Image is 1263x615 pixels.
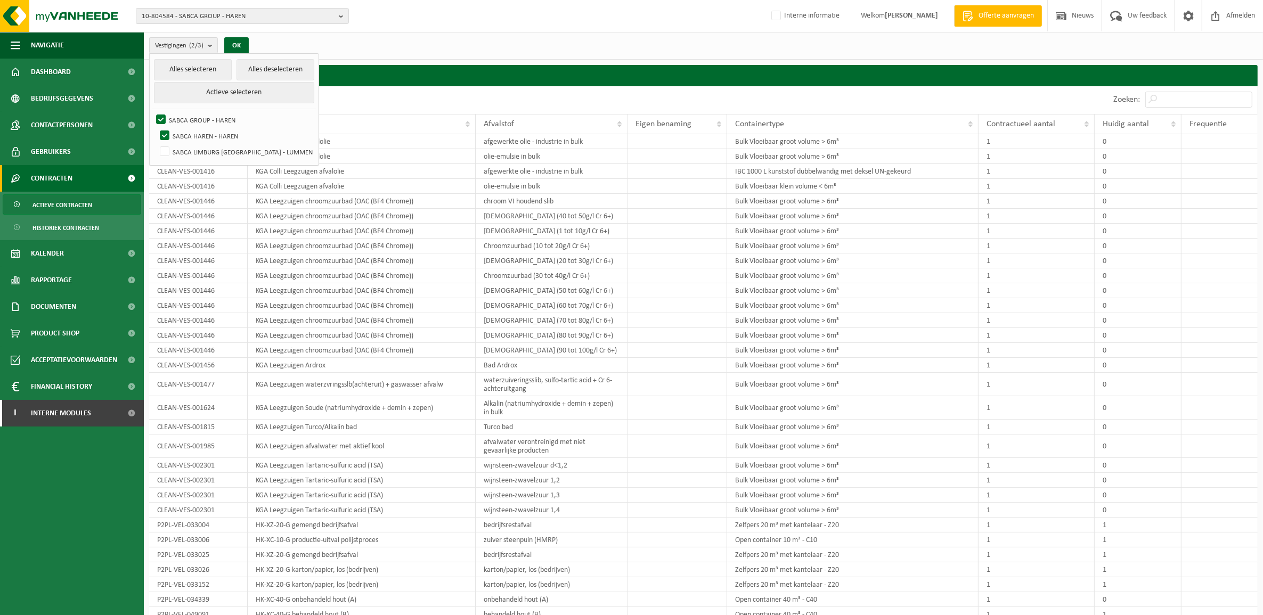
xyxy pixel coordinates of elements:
[476,179,628,194] td: olie-emulsie in bulk
[727,253,979,268] td: Bulk Vloeibaar groot volume > 6m³
[149,37,218,53] button: Vestigingen(2/3)
[149,298,248,313] td: CLEAN-VES-001446
[727,149,979,164] td: Bulk Vloeibaar groot volume > 6m³
[248,209,476,224] td: KGA Leegzuigen chroomzuurbad (OAC (BF4 Chrome))
[1095,503,1181,518] td: 0
[31,400,91,427] span: Interne modules
[248,164,476,179] td: KGA Colli Leegzuigen afvalolie
[31,112,93,138] span: Contactpersonen
[1095,473,1181,488] td: 0
[979,239,1095,253] td: 1
[979,253,1095,268] td: 1
[979,149,1095,164] td: 1
[1095,194,1181,209] td: 0
[979,373,1095,396] td: 1
[248,358,476,373] td: KGA Leegzuigen Ardrox
[31,165,72,192] span: Contracten
[979,343,1095,358] td: 1
[31,320,79,347] span: Product Shop
[149,283,248,298] td: CLEAN-VES-001446
[727,420,979,434] td: Bulk Vloeibaar groot volume > 6m³
[476,313,628,328] td: [DEMOGRAPHIC_DATA] (70 tot 80g/l Cr 6+)
[727,194,979,209] td: Bulk Vloeibaar groot volume > 6m³
[248,328,476,343] td: KGA Leegzuigen chroomzuurbad (OAC (BF4 Chrome))
[979,396,1095,420] td: 1
[149,65,1258,86] h2: Contracten
[727,298,979,313] td: Bulk Vloeibaar groot volume > 6m³
[1095,358,1181,373] td: 0
[476,164,628,179] td: afgewerkte olie - industrie in bulk
[727,562,979,577] td: Zelfpers 20 m³ met kantelaar - Z20
[31,32,64,59] span: Navigatie
[248,577,476,592] td: HK-XZ-20-G karton/papier, los (bedrijven)
[954,5,1042,27] a: Offerte aanvragen
[769,8,840,24] label: Interne informatie
[248,396,476,420] td: KGA Leegzuigen Soude (natriumhydroxide + demin + zepen)
[248,224,476,239] td: KGA Leegzuigen chroomzuurbad (OAC (BF4 Chrome))
[979,473,1095,488] td: 1
[248,547,476,562] td: HK-XZ-20-G gemengd bedrijfsafval
[979,458,1095,473] td: 1
[987,120,1055,128] span: Contractueel aantal
[476,134,628,149] td: afgewerkte olie - industrie in bulk
[979,420,1095,434] td: 1
[149,373,248,396] td: CLEAN-VES-001477
[248,134,476,149] td: KGA Leegzuigen afvalolie
[476,420,628,434] td: Turco bad
[476,358,628,373] td: Bad Ardrox
[248,503,476,518] td: KGA Leegzuigen Tartaric-sulfuric acid (TSA)
[476,577,628,592] td: karton/papier, los (bedrijven)
[1095,532,1181,547] td: 1
[1095,283,1181,298] td: 0
[248,179,476,194] td: KGA Colli Leegzuigen afvalolie
[149,179,248,194] td: CLEAN-VES-001416
[1113,96,1140,104] label: Zoeken:
[149,458,248,473] td: CLEAN-VES-002301
[476,343,628,358] td: [DEMOGRAPHIC_DATA] (90 tot 100g/l Cr 6+)
[727,434,979,458] td: Bulk Vloeibaar groot volume > 6m³
[727,547,979,562] td: Zelfpers 20 m³ met kantelaar - Z20
[149,488,248,503] td: CLEAN-VES-002301
[1095,164,1181,179] td: 0
[1095,149,1181,164] td: 0
[31,293,76,320] span: Documenten
[149,592,248,607] td: P2PL-VEL-034339
[1095,592,1181,607] td: 0
[635,120,691,128] span: Eigen benaming
[476,532,628,547] td: zuiver steenpuin (HMRP)
[248,434,476,458] td: KGA Leegzuigen afvalwater met aktief kool
[154,59,232,80] button: Alles selecteren
[248,420,476,434] td: KGA Leegzuigen Turco/Alkalin bad
[248,532,476,547] td: HK-XC-10-G productie-uitval polijstproces
[476,283,628,298] td: [DEMOGRAPHIC_DATA] (50 tot 60g/l Cr 6+)
[727,532,979,547] td: Open container 10 m³ - C10
[149,532,248,547] td: P2PL-VEL-033006
[248,268,476,283] td: KGA Leegzuigen chroomzuurbad (OAC (BF4 Chrome))
[476,373,628,396] td: waterzuiveringsslib, sulfo-tartic acid + Cr 6-achteruitgang
[476,298,628,313] td: [DEMOGRAPHIC_DATA] (60 tot 70g/l Cr 6+)
[1095,179,1181,194] td: 0
[476,458,628,473] td: wijnsteen-zwavelzuur d<1,2
[1095,396,1181,420] td: 0
[727,224,979,239] td: Bulk Vloeibaar groot volume > 6m³
[476,239,628,253] td: Chroomzuurbad (10 tot 20g/l Cr 6+)
[727,239,979,253] td: Bulk Vloeibaar groot volume > 6m³
[248,518,476,532] td: HK-XZ-20-G gemengd bedrijfsafval
[727,179,979,194] td: Bulk Vloeibaar klein volume < 6m³
[1095,577,1181,592] td: 1
[979,328,1095,343] td: 1
[189,42,203,49] count: (2/3)
[248,253,476,268] td: KGA Leegzuigen chroomzuurbad (OAC (BF4 Chrome))
[979,562,1095,577] td: 1
[248,149,476,164] td: KGA Leegzuigen afvalolie
[476,547,628,562] td: bedrijfsrestafval
[476,592,628,607] td: onbehandeld hout (A)
[1095,268,1181,283] td: 0
[727,458,979,473] td: Bulk Vloeibaar groot volume > 6m³
[154,112,314,128] label: SABCA GROUP - HAREN
[1095,313,1181,328] td: 0
[979,179,1095,194] td: 1
[979,313,1095,328] td: 1
[248,458,476,473] td: KGA Leegzuigen Tartaric-sulfuric acid (TSA)
[727,577,979,592] td: Zelfpers 20 m³ met kantelaar - Z20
